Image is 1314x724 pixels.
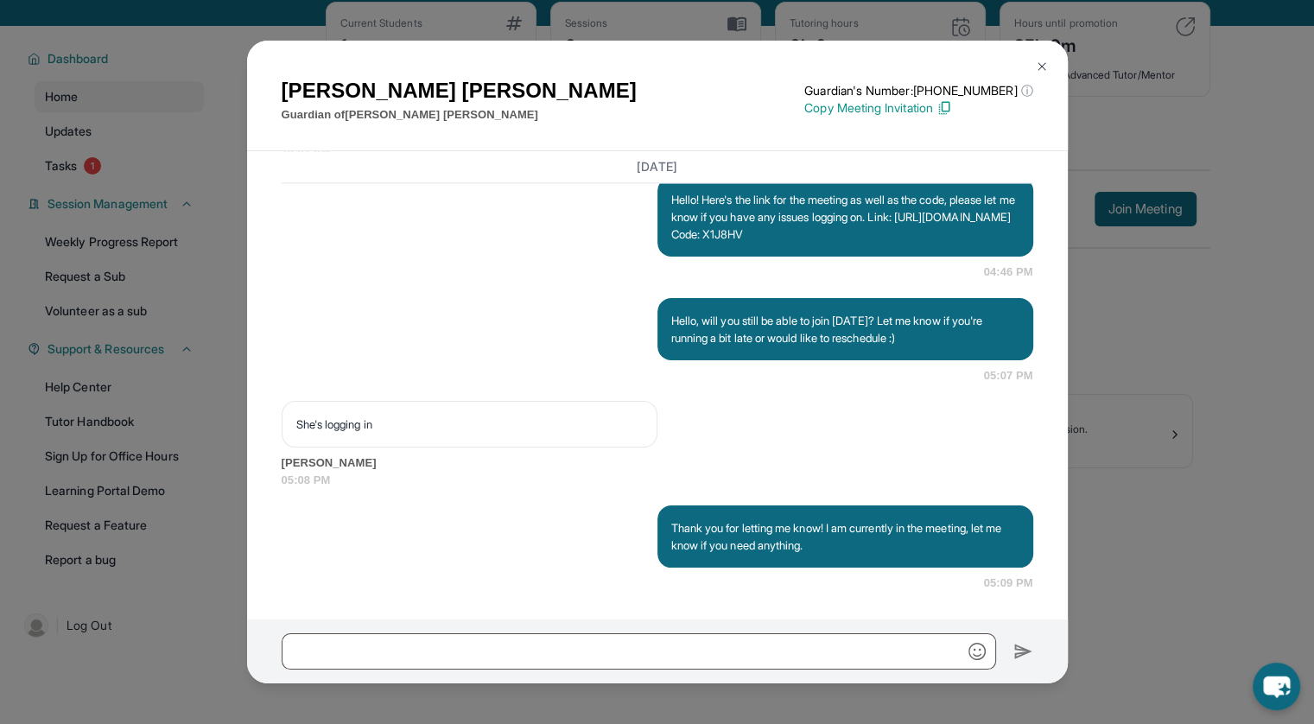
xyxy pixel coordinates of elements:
span: 05:08 PM [282,472,1033,489]
span: 05:07 PM [984,367,1033,384]
img: Emoji [968,643,986,660]
p: She's logging in [296,416,643,433]
p: Hello! Here's the link for the meeting as well as the code, please let me know if you have any is... [671,191,1019,243]
span: 04:46 PM [984,264,1033,281]
img: Copy Icon [936,100,952,116]
h3: [DATE] [282,158,1033,175]
button: chat-button [1253,663,1300,710]
span: ⓘ [1020,82,1032,99]
p: Thank you for letting me know! I am currently in the meeting, let me know if you need anything. [671,519,1019,554]
p: Copy Meeting Invitation [804,99,1032,117]
p: Guardian's Number: [PHONE_NUMBER] [804,82,1032,99]
span: [PERSON_NAME] [282,454,1033,472]
p: Hello, will you still be able to join [DATE]? Let me know if you're running a bit late or would l... [671,312,1019,346]
img: Send icon [1013,641,1033,662]
p: Guardian of [PERSON_NAME] [PERSON_NAME] [282,106,637,124]
span: 05:09 PM [984,575,1033,592]
h1: [PERSON_NAME] [PERSON_NAME] [282,75,637,106]
img: Close Icon [1035,60,1049,73]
